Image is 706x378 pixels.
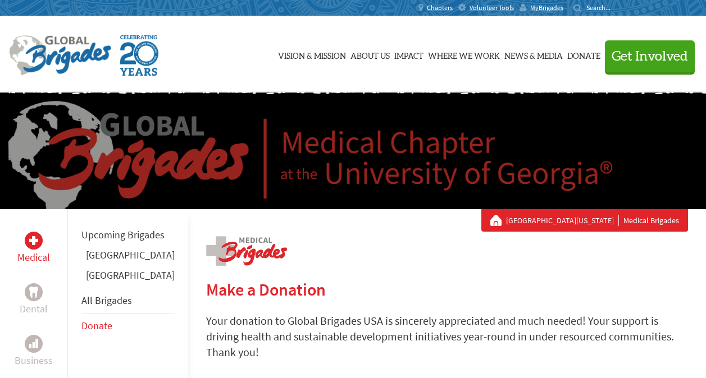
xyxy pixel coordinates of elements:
img: logo-medical.png [206,236,287,266]
span: Get Involved [612,50,688,63]
a: [GEOGRAPHIC_DATA][US_STATE] [506,215,619,226]
li: Ghana [81,247,175,268]
div: Dental [25,283,43,301]
input: Search... [586,3,618,12]
img: Global Brigades Celebrating 20 Years [120,35,158,76]
a: Donate [81,319,112,332]
a: [GEOGRAPHIC_DATA] [86,269,175,282]
div: Medical Brigades [490,215,679,226]
p: Business [15,353,53,368]
li: Upcoming Brigades [81,223,175,247]
p: Medical [17,250,50,265]
span: MyBrigades [530,3,563,12]
span: Chapters [427,3,453,12]
img: Business [29,339,38,348]
button: Get Involved [605,40,695,72]
a: [GEOGRAPHIC_DATA] [86,248,175,261]
span: Volunteer Tools [470,3,514,12]
p: Your donation to Global Brigades USA is sincerely appreciated and much needed! Your support is dr... [206,313,688,360]
div: Business [25,335,43,353]
h2: Make a Donation [206,279,688,299]
a: Impact [394,26,423,82]
a: DentalDental [20,283,48,317]
a: Donate [567,26,600,82]
a: BusinessBusiness [15,335,53,368]
a: All Brigades [81,294,132,307]
li: Donate [81,314,175,338]
p: Dental [20,301,48,317]
a: About Us [350,26,390,82]
li: Guatemala [81,268,175,288]
a: MedicalMedical [17,232,50,265]
a: News & Media [504,26,563,82]
img: Medical [29,236,38,245]
a: Upcoming Brigades [81,228,165,241]
a: Where We Work [428,26,500,82]
div: Medical [25,232,43,250]
img: Dental [29,287,38,297]
a: Vision & Mission [278,26,346,82]
img: Global Brigades Logo [9,35,111,76]
li: All Brigades [81,288,175,314]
